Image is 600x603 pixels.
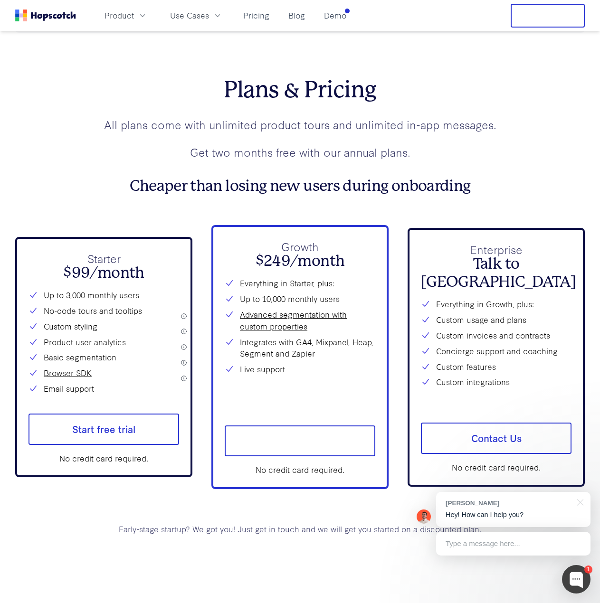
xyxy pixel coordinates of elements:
[239,8,273,23] a: Pricing
[99,8,153,23] button: Product
[29,264,179,282] h2: $99/month
[29,336,179,348] li: Product user analytics
[225,464,375,476] div: No credit card required.
[225,425,375,457] a: Start free trial
[170,9,209,21] span: Use Cases
[29,305,179,317] li: No-code tours and tooltips
[15,177,585,195] h3: Cheaper than losing new users during onboarding
[320,8,350,23] a: Demo
[285,8,309,23] a: Blog
[15,9,76,21] a: Home
[584,565,592,574] div: 1
[421,314,571,326] li: Custom usage and plans
[29,250,179,267] p: Starter
[29,383,179,395] li: Email support
[15,116,585,133] p: All plans come with unlimited product tours and unlimited in-app messages.
[446,499,571,508] div: [PERSON_NAME]
[421,255,571,292] h2: Talk to [GEOGRAPHIC_DATA]
[417,509,431,524] img: Mark Spera
[421,345,571,357] li: Concierge support and coaching
[225,293,375,305] li: Up to 10,000 monthly users
[421,330,571,341] li: Custom invoices and contracts
[15,523,585,535] p: Early-stage startup? We got you! Just and we will get you started on a discounted plan.
[225,363,375,375] li: Live support
[29,289,179,301] li: Up to 3,000 monthly users
[446,510,581,520] p: Hey! How can I help you?
[421,462,571,473] div: No credit card required.
[105,9,134,21] span: Product
[164,8,228,23] button: Use Cases
[240,309,375,332] a: Advanced segmentation with custom properties
[225,238,375,255] p: Growth
[15,76,585,104] h2: Plans & Pricing
[29,351,179,363] li: Basic segmentation
[225,336,375,360] li: Integrates with GA4, Mixpanel, Heap, Segment and Zapier
[421,241,571,258] p: Enterprise
[511,4,585,28] button: Free Trial
[44,367,92,379] a: Browser SDK
[225,252,375,270] h2: $249/month
[421,361,571,373] li: Custom features
[29,414,179,445] a: Start free trial
[15,144,585,160] p: Get two months free with our annual plans.
[29,320,179,332] li: Custom styling
[421,376,571,388] li: Custom integrations
[436,532,590,556] div: Type a message here...
[255,523,299,534] a: get in touch
[225,277,375,289] li: Everything in Starter, plus:
[29,452,179,464] div: No credit card required.
[421,298,571,310] li: Everything in Growth, plus:
[421,423,571,454] a: Contact Us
